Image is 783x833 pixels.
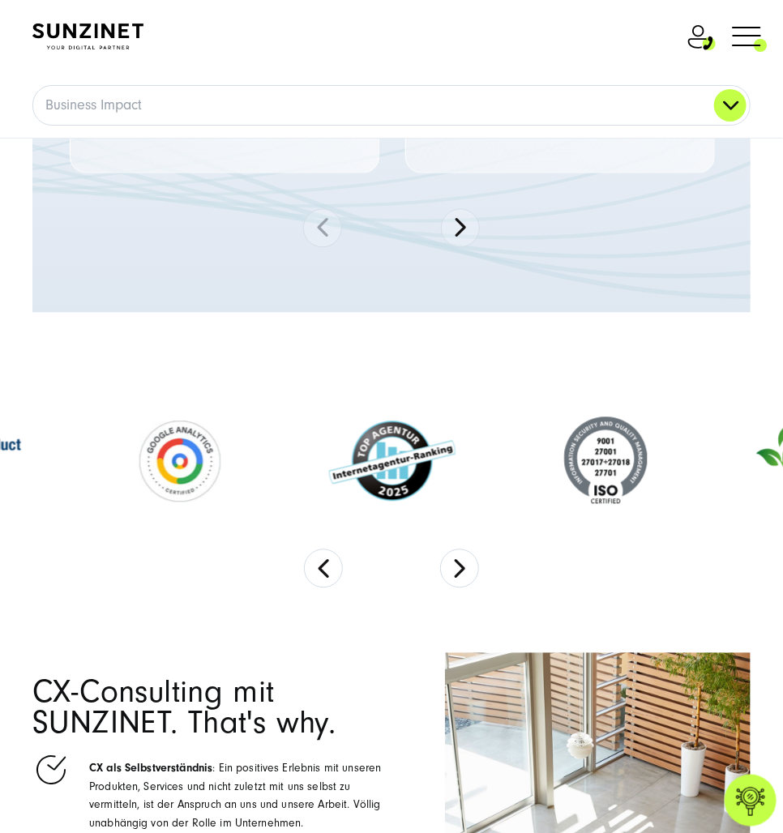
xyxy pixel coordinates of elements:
h1: CX-Consulting mit SUNZINET. That's why. [32,677,384,739]
img: SUNZINET Full Service Digital Agentur [32,23,143,49]
button: Previous [304,549,343,588]
img: Top Internetagentur und Full Service Digitalagentur SUNZINET - 2024 [329,421,456,502]
button: Next [440,549,479,588]
a: Business Impact [33,86,750,125]
img: ISO-Siegel_2024_hell [564,417,648,506]
img: Google Analytics Certified Partner - Storyblok Agentur SUNZINET [139,421,220,502]
strong: CX als Selbstverständnis [89,763,212,775]
li: : Ein positives Erlebnis mit unseren Produkten, Services und nicht zuletzt mit uns selbst zu verm... [32,760,384,833]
